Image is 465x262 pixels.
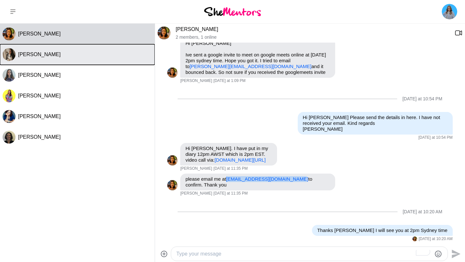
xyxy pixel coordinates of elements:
[402,96,442,102] div: [DATE] at 10:54 PM
[18,31,61,36] span: [PERSON_NAME]
[18,52,61,57] span: [PERSON_NAME]
[418,135,453,140] time: 2025-08-24T12:54:04.282Z
[3,69,15,82] div: Alison Renwick
[185,176,330,188] p: please email me at to confirm. Thank you
[176,35,449,40] p: 2 members , 1 online
[317,227,447,233] p: Thanks [PERSON_NAME] I will see you at 2pm Sydney time
[176,250,431,258] textarea: To enrich screen reader interactions, please activate Accessibility in Grammarly extension settings
[167,155,178,166] div: Flora Chong
[18,72,61,78] span: [PERSON_NAME]
[3,69,15,82] img: A
[3,110,15,123] img: A
[167,155,178,166] img: F
[213,191,248,196] time: 2025-08-24T13:35:59.841Z
[442,4,457,19] img: Mona Swarup
[180,166,212,171] span: [PERSON_NAME]
[185,146,272,163] p: Hi [PERSON_NAME]. I have put in my diary 12pm AWST which is 2pm EST. video call via:
[403,209,442,215] div: [DATE] at 10:20 AM
[3,27,15,40] div: Flora Chong
[3,48,15,61] img: C
[167,180,178,190] div: Flora Chong
[3,131,15,144] div: Laila Punj
[3,131,15,144] img: L
[167,67,178,78] img: F
[180,191,212,196] span: [PERSON_NAME]
[190,64,312,69] a: [PERSON_NAME][EMAIL_ADDRESS][DOMAIN_NAME]
[303,115,448,132] p: Hi [PERSON_NAME] Please send the details in here. I have not received your email. Kind regards [P...
[434,250,442,258] button: Emoji picker
[3,89,15,102] img: R
[213,166,248,171] time: 2025-08-24T13:35:27.978Z
[448,247,462,261] button: Send
[167,180,178,190] img: F
[3,27,15,40] img: F
[3,89,15,102] div: Roslyn Thompson
[412,237,417,241] div: Flora Chong
[18,93,61,98] span: [PERSON_NAME]
[185,40,330,46] p: Hi [PERSON_NAME]
[214,157,265,163] a: [DOMAIN_NAME][URL]
[158,26,170,39] div: Flora Chong
[167,67,178,78] div: Flora Chong
[412,237,417,241] img: F
[180,78,212,84] span: [PERSON_NAME]
[418,237,452,242] time: 2025-08-25T00:20:04.926Z
[213,78,245,84] time: 2025-08-21T03:09:29.149Z
[3,48,15,61] div: Christine Pietersz
[176,26,218,32] a: [PERSON_NAME]
[18,114,61,119] span: [PERSON_NAME]
[185,52,330,75] p: Ive sent a google invite to meet on google meets online at [DATE] 2pm sydney time. Hope you got i...
[3,110,15,123] div: Amanda Ewin
[158,26,170,39] img: F
[226,176,308,182] a: [EMAIL_ADDRESS][DOMAIN_NAME]
[204,7,261,16] img: She Mentors Logo
[18,134,61,140] span: [PERSON_NAME]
